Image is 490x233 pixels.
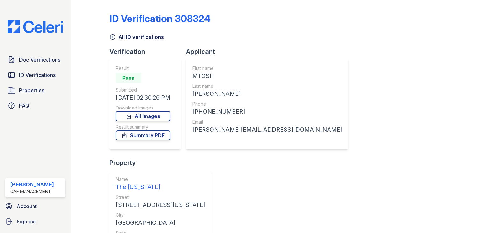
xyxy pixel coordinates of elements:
div: Applicant [186,47,353,56]
div: Name [116,176,205,183]
div: Result summary [116,124,170,130]
div: [DATE] 02:30:26 PM [116,93,170,102]
div: Result [116,65,170,71]
a: Account [3,200,68,213]
div: Submitted [116,87,170,93]
img: CE_Logo_Blue-a8612792a0a2168367f1c8372b55b34899dd931a85d93a1a3d3e32e68fde9ad4.png [3,20,68,33]
span: ID Verifications [19,71,56,79]
div: [PERSON_NAME][EMAIL_ADDRESS][DOMAIN_NAME] [192,125,342,134]
div: [STREET_ADDRESS][US_STATE] [116,200,205,209]
a: All Images [116,111,170,121]
div: CAF Management [10,188,54,195]
a: All ID verifications [109,33,164,41]
div: MTOSH [192,71,342,80]
div: First name [192,65,342,71]
div: Email [192,119,342,125]
div: [PHONE_NUMBER] [192,107,342,116]
div: Phone [192,101,342,107]
div: Street [116,194,205,200]
a: Properties [5,84,65,97]
div: Verification [109,47,186,56]
div: [PERSON_NAME] [192,89,342,98]
span: Account [17,202,37,210]
a: FAQ [5,99,65,112]
span: Sign out [17,218,36,225]
a: Doc Verifications [5,53,65,66]
div: Property [109,158,217,167]
div: ID Verification 308324 [109,13,211,24]
span: Properties [19,86,44,94]
div: Pass [116,73,141,83]
div: [PERSON_NAME] [10,181,54,188]
div: Last name [192,83,342,89]
a: Name The [US_STATE] [116,176,205,192]
a: Summary PDF [116,130,170,140]
span: Doc Verifications [19,56,60,64]
a: Sign out [3,215,68,228]
div: [GEOGRAPHIC_DATA] [116,218,205,227]
div: City [116,212,205,218]
a: ID Verifications [5,69,65,81]
div: Download Images [116,105,170,111]
span: FAQ [19,102,29,109]
div: The [US_STATE] [116,183,205,192]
